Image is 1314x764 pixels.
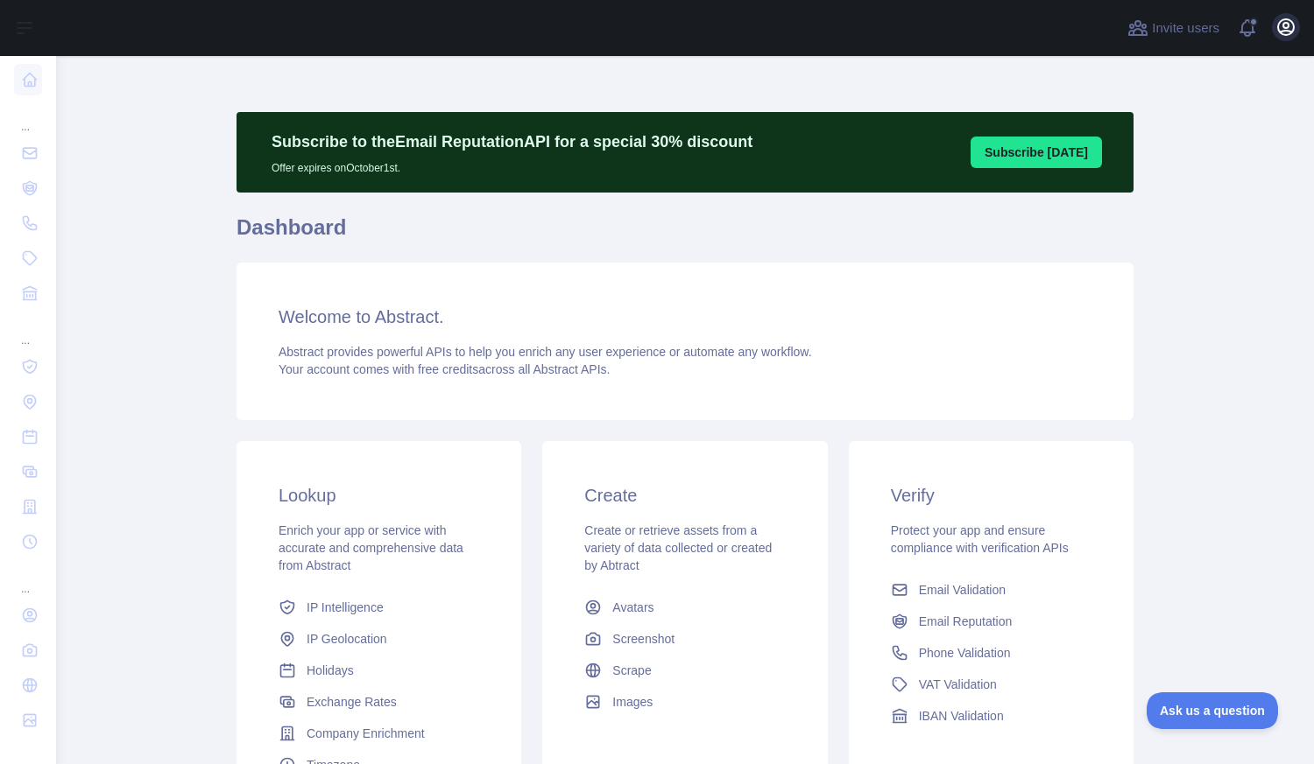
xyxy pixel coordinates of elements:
h3: Verify [891,483,1091,508]
span: Exchange Rates [307,693,397,711]
span: Company Enrichment [307,725,425,742]
a: IBAN Validation [884,700,1099,732]
div: ... [14,312,42,347]
a: IP Geolocation [272,623,486,655]
a: Email Reputation [884,606,1099,637]
iframe: Toggle Customer Support [1147,692,1279,729]
p: Offer expires on October 1st. [272,154,752,175]
span: Email Validation [919,581,1006,599]
a: Exchange Rates [272,686,486,718]
span: Enrich your app or service with accurate and comprehensive data from Abstract [279,523,463,572]
div: ... [14,99,42,134]
span: Images [612,693,653,711]
span: Holidays [307,662,354,679]
a: Screenshot [577,623,792,655]
button: Subscribe [DATE] [971,137,1102,168]
span: Screenshot [612,630,675,648]
a: Scrape [577,655,792,686]
a: Company Enrichment [272,718,486,749]
a: VAT Validation [884,669,1099,700]
span: Your account comes with across all Abstract APIs. [279,362,610,376]
span: IP Intelligence [307,599,384,616]
span: IBAN Validation [919,707,1004,725]
a: Holidays [272,655,486,686]
p: Subscribe to the Email Reputation API for a special 30 % discount [272,130,752,154]
a: Images [577,686,792,718]
span: IP Geolocation [307,630,387,648]
a: Avatars [577,592,792,623]
button: Invite users [1124,14,1223,42]
div: ... [14,561,42,596]
span: Avatars [612,599,653,616]
span: Email Reputation [919,613,1013,630]
span: free credits [418,362,478,376]
h1: Dashboard [237,214,1134,256]
span: Phone Validation [919,644,1011,662]
span: Scrape [612,662,651,679]
h3: Welcome to Abstract. [279,305,1091,329]
h3: Create [584,483,785,508]
span: Abstract provides powerful APIs to help you enrich any user experience or automate any workflow. [279,345,812,359]
a: Phone Validation [884,637,1099,669]
span: VAT Validation [919,676,997,693]
h3: Lookup [279,483,479,508]
a: IP Intelligence [272,592,486,623]
span: Invite users [1152,18,1219,39]
a: Email Validation [884,574,1099,606]
span: Protect your app and ensure compliance with verification APIs [891,523,1069,555]
span: Create or retrieve assets from a variety of data collected or created by Abtract [584,523,772,572]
